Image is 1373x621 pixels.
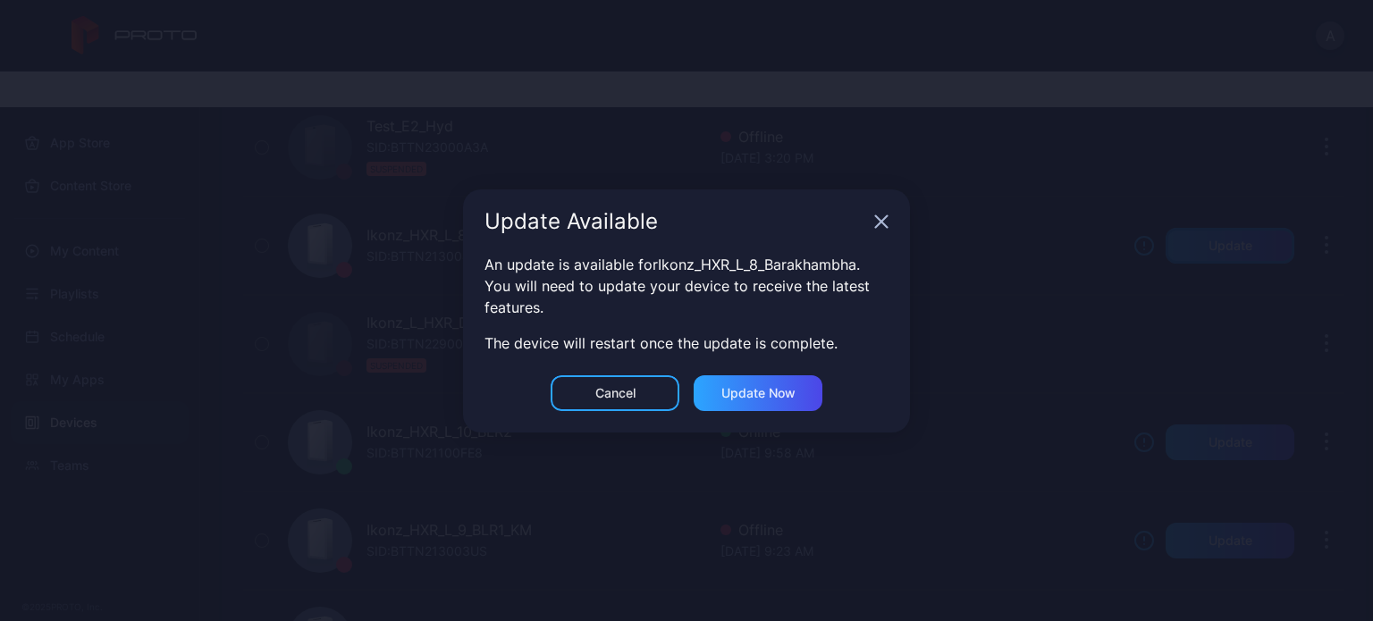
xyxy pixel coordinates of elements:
div: Update now [721,386,796,400]
button: Update now [694,375,822,411]
div: Cancel [595,386,636,400]
div: The device will restart once the update is complete. [484,332,889,354]
div: You will need to update your device to receive the latest features. [484,275,889,318]
button: Cancel [551,375,679,411]
div: Update Available [484,211,867,232]
div: An update is available for Ikonz_HXR_L_8_Barakhambha . [484,254,889,275]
